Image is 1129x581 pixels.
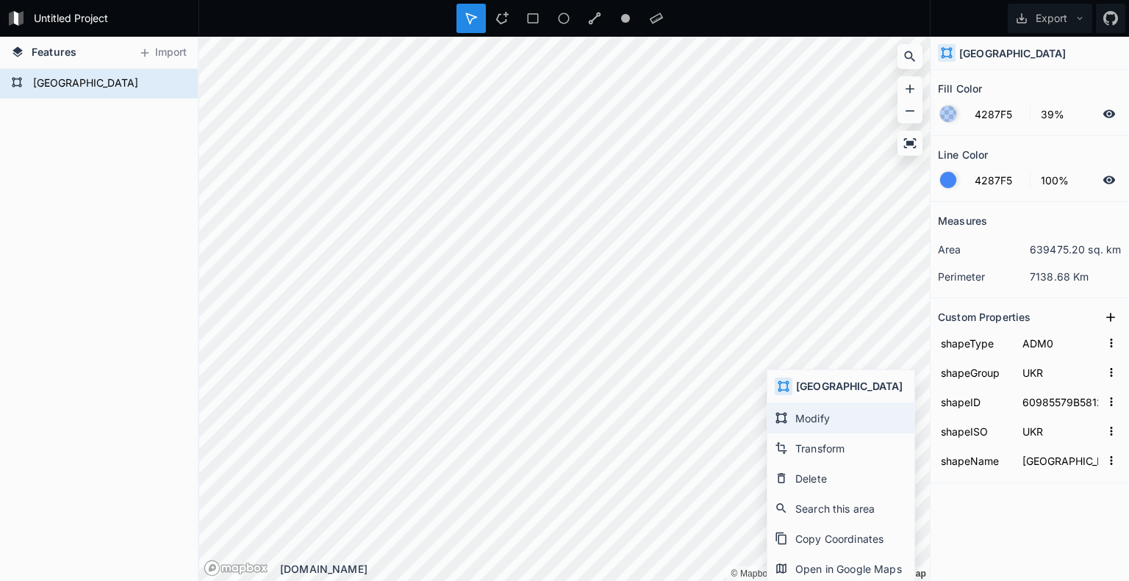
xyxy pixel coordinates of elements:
[938,450,1012,472] input: Name
[1030,269,1122,284] dd: 7138.68 Km
[938,361,1012,383] input: Name
[204,560,268,577] a: Mapbox logo
[938,420,1012,442] input: Name
[767,463,914,494] div: Delete
[280,561,930,577] div: [DOMAIN_NAME]
[796,378,903,394] h4: [GEOGRAPHIC_DATA]
[1019,361,1101,383] input: Empty
[938,209,987,232] h2: Measures
[1019,332,1101,354] input: Empty
[767,433,914,463] div: Transform
[938,77,982,100] h2: Fill Color
[938,242,1030,257] dt: area
[1019,450,1101,472] input: Empty
[938,306,1031,328] h2: Custom Properties
[959,46,1066,61] h4: [GEOGRAPHIC_DATA]
[1030,242,1122,257] dd: 639475.20 sq. km
[131,41,194,65] button: Import
[1019,391,1101,413] input: Empty
[938,269,1030,284] dt: perimeter
[1019,420,1101,442] input: Empty
[731,569,772,579] a: Mapbox
[1008,4,1092,33] button: Export
[938,143,988,166] h2: Line Color
[32,44,76,59] span: Features
[938,391,1012,413] input: Name
[767,494,914,524] div: Search this area
[938,332,1012,354] input: Name
[767,524,914,554] div: Copy Coordinates
[767,403,914,433] div: Modify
